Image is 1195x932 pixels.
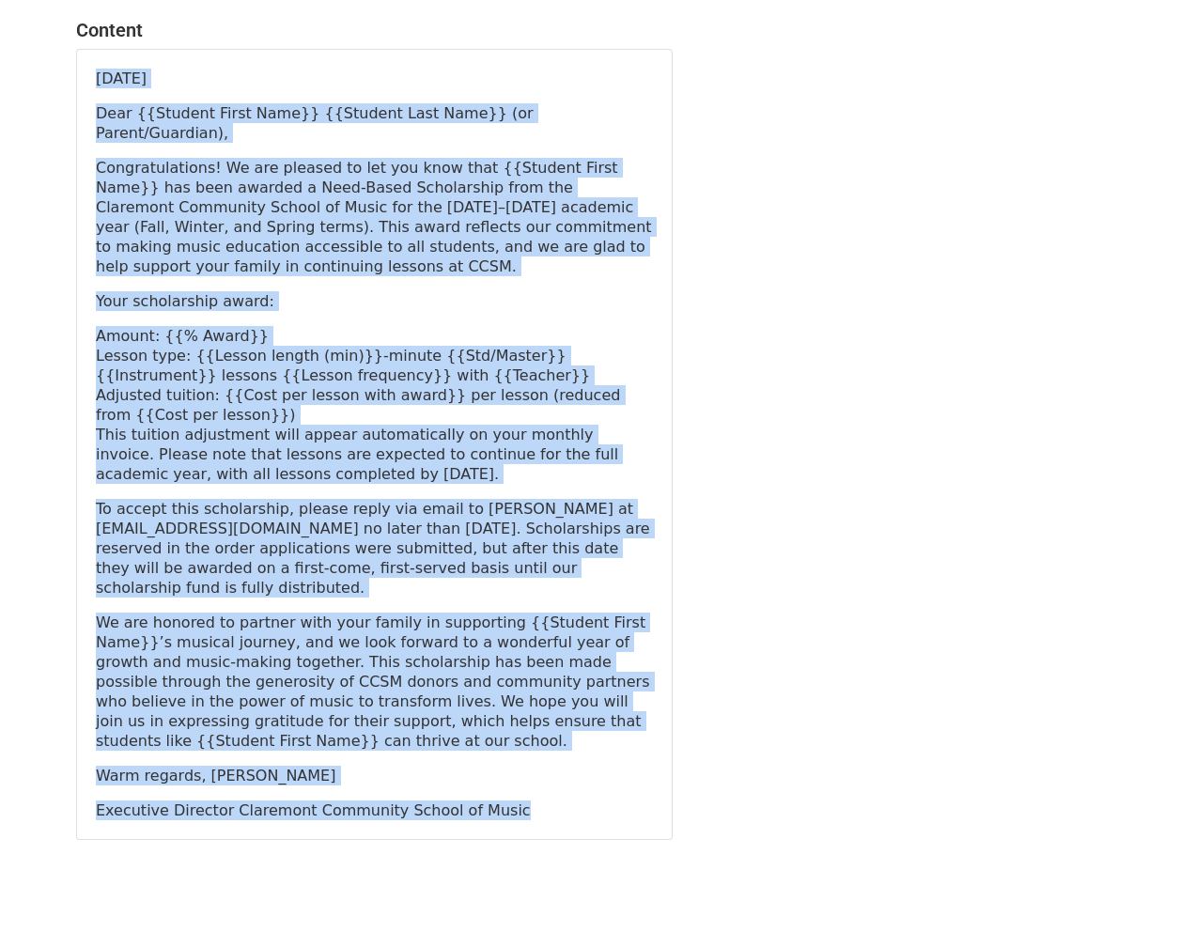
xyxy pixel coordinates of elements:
p: Congratulations! We are pleased to let you know that {{Student First Name}} has been awarded a Ne... [96,158,653,276]
p: We are honored to partner with your family in supporting {{Student First Name}}’s musical journey... [96,613,653,751]
iframe: Chat Widget [1101,842,1195,932]
p: Amount: {{% Award}} [96,326,653,346]
p: [DATE] [96,69,653,88]
p: Lesson type: {{Lesson length (min)}}-minute {{Std/Master}} {{Instrument}} lessons {{Lesson freque... [96,346,653,385]
h4: Content [76,19,673,41]
p: Your scholarship award: [96,291,653,311]
p: To accept this scholarship, please reply via email to [PERSON_NAME] at [EMAIL_ADDRESS][DOMAIN_NAM... [96,499,653,598]
p: Executive Director Claremont Community School of Music [96,800,653,820]
p: This tuition adjustment will appear automatically on your monthly invoice. Please note that lesso... [96,425,653,484]
p: Warm regards, [PERSON_NAME] [96,766,653,785]
p: Dear {{Student First Name}} {{Student Last Name}} (or Parent/Guardian), [96,103,653,143]
p: Adjusted tuition: {{Cost per lesson with award}} per lesson (reduced from {{Cost per lesson}}) [96,385,653,425]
